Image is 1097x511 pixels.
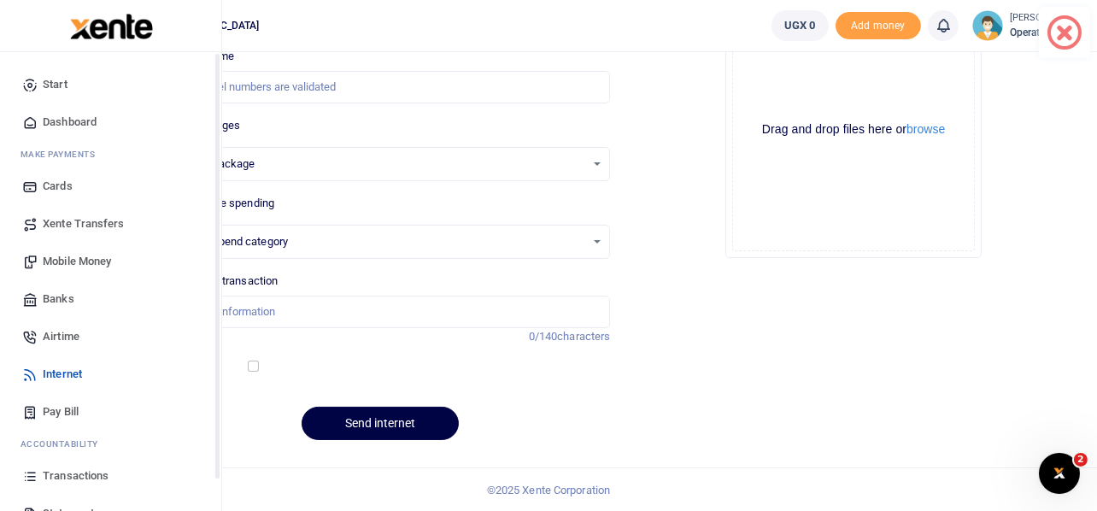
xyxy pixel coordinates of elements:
a: logo-small logo-large logo-large [68,19,153,32]
li: Ac [14,431,208,457]
a: profile-user [PERSON_NAME] Operations [972,10,1083,41]
span: Operations [1010,25,1083,40]
img: profile-user [972,10,1003,41]
input: Enter extra information [151,296,611,328]
button: Send internet [302,407,459,440]
input: MTN & Airtel numbers are validated [151,71,611,103]
span: Start [43,76,67,93]
span: Airtime [43,328,79,345]
a: Transactions [14,457,208,495]
a: Add money [836,18,921,31]
a: Airtime [14,318,208,355]
span: characters [557,330,610,343]
li: Toup your wallet [836,12,921,40]
a: Banks [14,280,208,318]
a: Pay Bill [14,393,208,431]
iframe: Intercom live chat [1039,453,1080,494]
a: Dashboard [14,103,208,141]
span: 2 [1074,453,1088,467]
small: [PERSON_NAME] [1010,11,1083,26]
span: Pay Bill [43,403,79,420]
img: logo-large [70,14,153,39]
span: ake Payments [29,148,96,161]
a: Cards [14,167,208,205]
span: UGX 0 [784,17,816,34]
span: countability [33,438,98,450]
span: 0/140 [529,330,558,343]
span: Banks [43,291,74,308]
span: Mobile Money [43,253,111,270]
a: Internet [14,355,208,393]
span: Cards [43,178,73,195]
span: Choose a package [164,156,586,173]
div: File Uploader [725,2,982,258]
li: M [14,141,208,167]
a: Start [14,66,208,103]
span: Transactions [43,467,109,485]
li: Wallet ballance [765,10,836,41]
a: Xente Transfers [14,205,208,243]
button: browse [906,123,945,135]
span: Dashboard [43,114,97,131]
span: Xente Transfers [43,215,125,232]
span: Internet [43,366,82,383]
a: UGX 0 [771,10,829,41]
span: Add money [836,12,921,40]
span: Choose a spend category [164,233,586,250]
div: Drag and drop files here or [733,121,974,138]
a: Mobile Money [14,243,208,280]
